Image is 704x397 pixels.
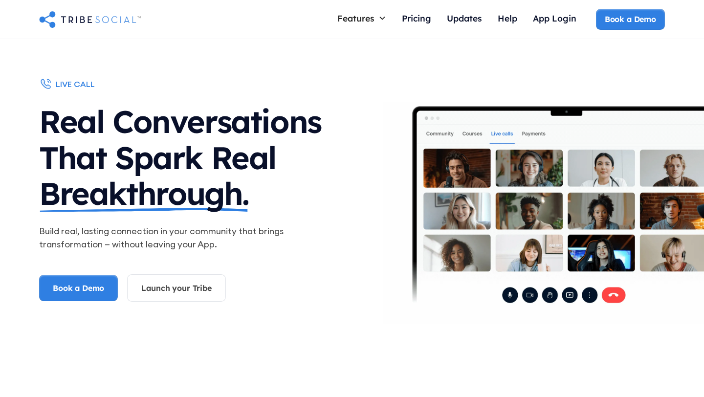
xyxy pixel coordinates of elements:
[394,9,439,30] a: Pricing
[39,94,383,217] h1: Real Conversations That Spark Real
[337,13,374,23] div: Features
[127,274,225,302] a: Launch your Tribe
[402,13,431,23] div: Pricing
[447,13,482,23] div: Updates
[490,9,525,30] a: Help
[56,79,95,89] div: live call
[39,176,249,212] span: Breakthrough.
[533,13,576,23] div: App Login
[498,13,517,23] div: Help
[596,9,665,29] a: Book a Demo
[439,9,490,30] a: Updates
[525,9,584,30] a: App Login
[39,9,141,29] a: home
[39,275,118,301] a: Book a Demo
[39,224,289,251] p: Build real, lasting connection in your community that brings transformation — without leaving you...
[330,9,394,27] div: Features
